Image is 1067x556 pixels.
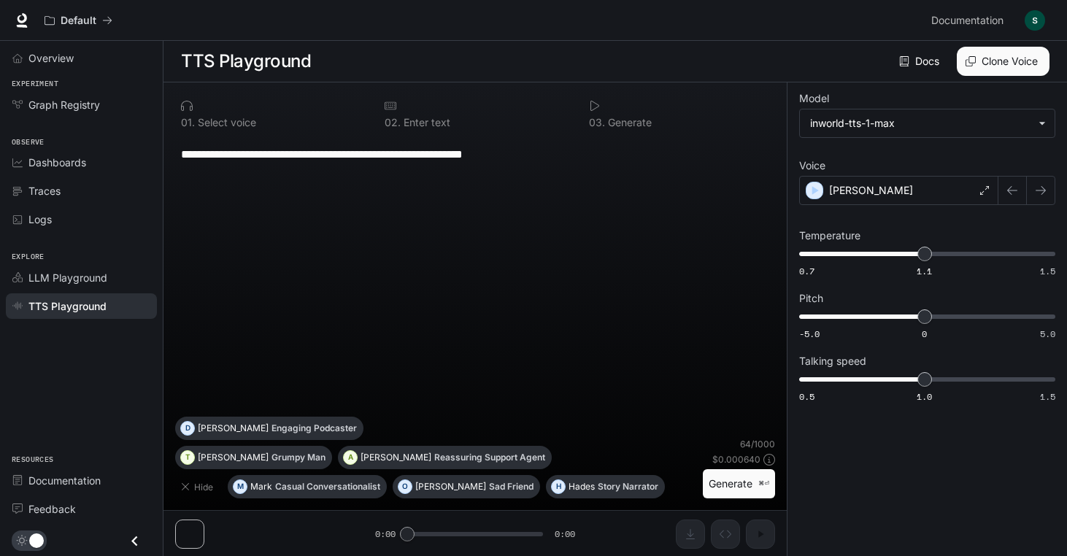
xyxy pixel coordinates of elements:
[250,482,272,491] p: Mark
[1040,328,1055,340] span: 5.0
[6,92,157,117] a: Graph Registry
[28,298,107,314] span: TTS Playground
[829,183,913,198] p: [PERSON_NAME]
[344,446,357,469] div: A
[28,97,100,112] span: Graph Registry
[28,183,61,198] span: Traces
[181,47,311,76] h1: TTS Playground
[1040,390,1055,403] span: 1.5
[917,265,932,277] span: 1.1
[6,45,157,71] a: Overview
[28,473,101,488] span: Documentation
[234,475,247,498] div: M
[6,468,157,493] a: Documentation
[28,50,74,66] span: Overview
[401,117,450,128] p: Enter text
[181,117,195,128] p: 0 1 .
[799,390,814,403] span: 0.5
[28,212,52,227] span: Logs
[118,526,151,556] button: Close drawer
[271,453,326,462] p: Grumpy Man
[434,453,545,462] p: Reassuring Support Agent
[799,328,820,340] span: -5.0
[957,47,1049,76] button: Clone Voice
[198,424,269,433] p: [PERSON_NAME]
[598,482,658,491] p: Story Narrator
[338,446,552,469] button: A[PERSON_NAME]Reassuring Support Agent
[271,424,357,433] p: Engaging Podcaster
[1040,265,1055,277] span: 1.5
[228,475,387,498] button: MMarkCasual Conversationalist
[703,469,775,499] button: Generate⌘⏎
[925,6,1014,35] a: Documentation
[385,117,401,128] p: 0 2 .
[6,496,157,522] a: Feedback
[175,446,332,469] button: T[PERSON_NAME]Grumpy Man
[799,356,866,366] p: Talking speed
[712,453,760,466] p: $ 0.000640
[6,293,157,319] a: TTS Playground
[489,482,533,491] p: Sad Friend
[198,453,269,462] p: [PERSON_NAME]
[6,178,157,204] a: Traces
[6,265,157,290] a: LLM Playground
[175,417,363,440] button: D[PERSON_NAME]Engaging Podcaster
[181,417,194,440] div: D
[569,482,595,491] p: Hades
[799,231,860,241] p: Temperature
[28,155,86,170] span: Dashboards
[799,293,823,304] p: Pitch
[28,270,107,285] span: LLM Playground
[799,161,825,171] p: Voice
[922,328,927,340] span: 0
[275,482,380,491] p: Casual Conversationalist
[398,475,412,498] div: O
[799,93,829,104] p: Model
[810,116,1031,131] div: inworld-tts-1-max
[546,475,665,498] button: HHadesStory Narrator
[181,446,194,469] div: T
[589,117,605,128] p: 0 3 .
[1020,6,1049,35] button: User avatar
[361,453,431,462] p: [PERSON_NAME]
[6,206,157,232] a: Logs
[896,47,945,76] a: Docs
[29,532,44,548] span: Dark mode toggle
[175,475,222,498] button: Hide
[917,390,932,403] span: 1.0
[28,501,76,517] span: Feedback
[61,15,96,27] p: Default
[195,117,256,128] p: Select voice
[800,109,1055,137] div: inworld-tts-1-max
[393,475,540,498] button: O[PERSON_NAME]Sad Friend
[799,265,814,277] span: 0.7
[758,479,769,488] p: ⌘⏎
[1025,10,1045,31] img: User avatar
[38,6,119,35] button: All workspaces
[552,475,565,498] div: H
[415,482,486,491] p: [PERSON_NAME]
[6,150,157,175] a: Dashboards
[605,117,652,128] p: Generate
[740,438,775,450] p: 64 / 1000
[931,12,1004,30] span: Documentation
